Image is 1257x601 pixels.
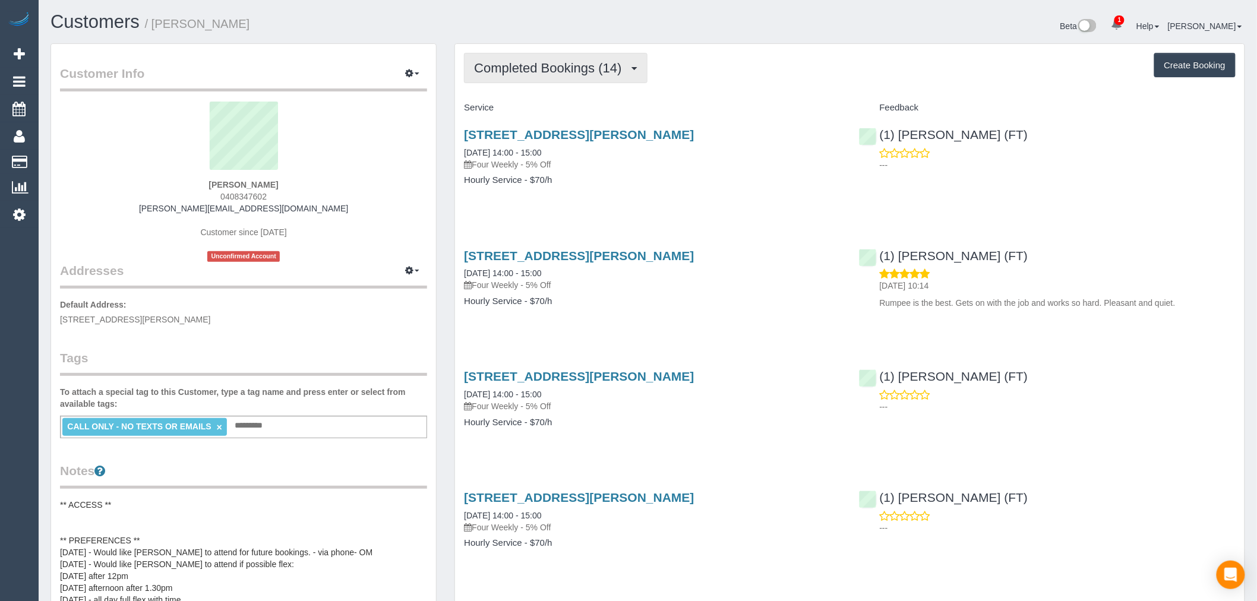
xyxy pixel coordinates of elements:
[1060,21,1097,31] a: Beta
[859,491,1028,504] a: (1) [PERSON_NAME] (FT)
[880,159,1236,171] p: ---
[464,53,647,83] button: Completed Bookings (14)
[1105,12,1128,38] a: 1
[464,390,541,399] a: [DATE] 14:00 - 15:00
[464,511,541,520] a: [DATE] 14:00 - 15:00
[60,299,127,311] label: Default Address:
[464,103,841,113] h4: Service
[201,227,287,237] span: Customer since [DATE]
[859,128,1028,141] a: (1) [PERSON_NAME] (FT)
[60,349,427,376] legend: Tags
[1217,561,1245,589] div: Open Intercom Messenger
[464,279,841,291] p: Four Weekly - 5% Off
[220,192,267,201] span: 0408347602
[474,61,627,75] span: Completed Bookings (14)
[859,369,1028,383] a: (1) [PERSON_NAME] (FT)
[50,11,140,32] a: Customers
[464,491,694,504] a: [STREET_ADDRESS][PERSON_NAME]
[464,159,841,170] p: Four Weekly - 5% Off
[880,297,1236,309] p: Rumpee is the best. Gets on with the job and works so hard. Pleasant and quiet.
[67,422,211,431] span: CALL ONLY - NO TEXTS OR EMAILS
[209,180,278,189] strong: [PERSON_NAME]
[464,369,694,383] a: [STREET_ADDRESS][PERSON_NAME]
[60,386,427,410] label: To attach a special tag to this Customer, type a tag name and press enter or select from availabl...
[145,17,250,30] small: / [PERSON_NAME]
[60,462,427,489] legend: Notes
[7,12,31,29] img: Automaid Logo
[464,400,841,412] p: Four Weekly - 5% Off
[464,249,694,262] a: [STREET_ADDRESS][PERSON_NAME]
[464,268,541,278] a: [DATE] 14:00 - 15:00
[859,249,1028,262] a: (1) [PERSON_NAME] (FT)
[464,175,841,185] h4: Hourly Service - $70/h
[880,280,1236,292] p: [DATE] 10:14
[1168,21,1242,31] a: [PERSON_NAME]
[1114,15,1125,25] span: 1
[1077,19,1097,34] img: New interface
[60,315,211,324] span: [STREET_ADDRESS][PERSON_NAME]
[859,103,1236,113] h4: Feedback
[217,422,222,432] a: ×
[60,65,427,91] legend: Customer Info
[139,204,348,213] a: [PERSON_NAME][EMAIL_ADDRESS][DOMAIN_NAME]
[207,251,280,261] span: Unconfirmed Account
[464,128,694,141] a: [STREET_ADDRESS][PERSON_NAME]
[464,296,841,306] h4: Hourly Service - $70/h
[464,148,541,157] a: [DATE] 14:00 - 15:00
[464,521,841,533] p: Four Weekly - 5% Off
[1154,53,1236,78] button: Create Booking
[464,538,841,548] h4: Hourly Service - $70/h
[1136,21,1160,31] a: Help
[880,522,1236,534] p: ---
[880,401,1236,413] p: ---
[464,417,841,428] h4: Hourly Service - $70/h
